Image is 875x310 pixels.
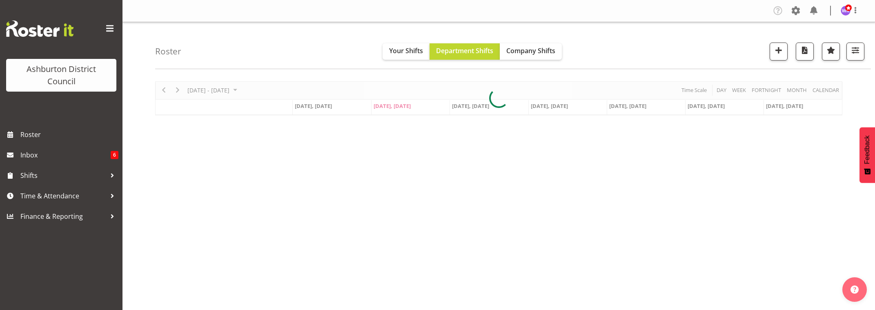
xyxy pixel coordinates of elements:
button: Your Shifts [383,43,430,60]
h4: Roster [155,47,181,56]
img: Rosterit website logo [6,20,73,37]
div: Ashburton District Council [14,63,108,88]
button: Feedback - Show survey [859,127,875,183]
img: help-xxl-2.png [851,285,859,294]
span: Your Shifts [389,46,423,55]
button: Add a new shift [770,43,788,61]
span: Company Shifts [506,46,555,55]
span: Department Shifts [436,46,493,55]
button: Highlight an important date within the roster. [822,43,840,61]
span: Finance & Reporting [20,210,106,222]
span: Feedback [864,135,871,164]
button: Filter Shifts [846,43,864,61]
img: wendy-keepa436.jpg [841,6,851,16]
button: Company Shifts [500,43,562,60]
button: Download a PDF of the roster according to the set date range. [796,43,814,61]
span: Time & Attendance [20,190,106,202]
span: 6 [111,151,118,159]
span: Roster [20,128,118,141]
button: Department Shifts [430,43,500,60]
span: Inbox [20,149,111,161]
span: Shifts [20,169,106,182]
